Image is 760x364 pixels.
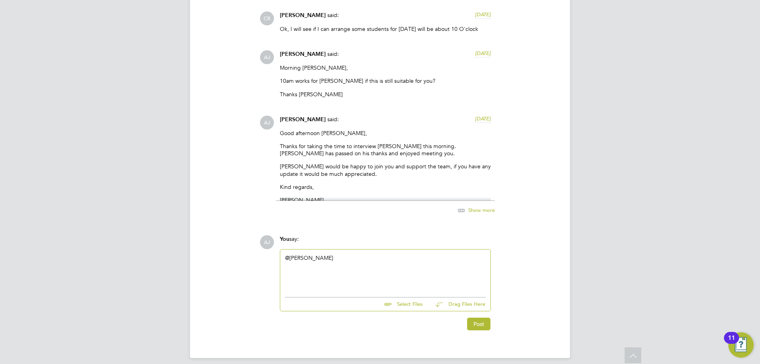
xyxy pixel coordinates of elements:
[280,183,491,191] p: Kind regards,
[260,116,274,130] span: AJ
[280,196,491,204] p: [PERSON_NAME]
[728,338,735,348] div: 11
[280,236,289,242] span: You
[260,235,274,249] span: AJ
[280,143,491,157] p: Thanks for taking the time to interview [PERSON_NAME] this morning. [PERSON_NAME] has passed on h...
[280,12,326,19] span: [PERSON_NAME]
[429,296,486,313] button: Drag Files Here
[327,50,339,57] span: said:
[280,163,491,177] p: [PERSON_NAME] would be happy to join you and support the team, if you have any update it would be...
[280,51,326,57] span: [PERSON_NAME]
[327,11,339,19] span: said:
[467,318,490,330] button: Post
[280,91,491,98] p: Thanks [PERSON_NAME]
[280,235,491,249] div: say:
[280,116,326,123] span: [PERSON_NAME]
[475,115,491,122] span: [DATE]
[260,50,274,64] span: AJ
[728,332,754,358] button: Open Resource Center, 11 new notifications
[280,77,491,84] p: 10am works for [PERSON_NAME] if this is still suitable for you?
[280,25,491,32] p: Ok, I will see if I can arrange some students for [DATE] will be about 10 O'clock
[285,254,486,288] div: @[PERSON_NAME]
[468,206,495,213] span: Show more
[327,116,339,123] span: said:
[260,11,274,25] span: CR
[280,64,491,71] p: Morning [PERSON_NAME],
[475,50,491,57] span: [DATE]
[280,130,491,137] p: Good afternoon [PERSON_NAME],
[475,11,491,18] span: [DATE]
